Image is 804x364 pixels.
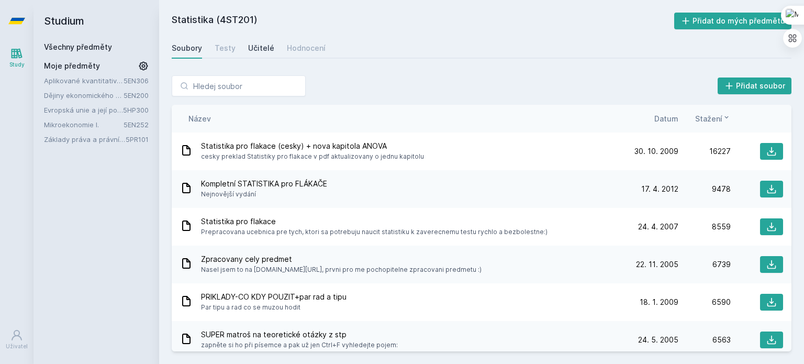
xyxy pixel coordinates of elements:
span: Moje předměty [44,61,100,71]
span: 24. 5. 2005 [638,335,678,345]
a: 5PR101 [126,135,149,144]
span: Zpracovany cely predmet [201,254,482,264]
button: Přidat soubor [718,78,792,94]
div: Učitelé [248,43,274,53]
span: 18. 1. 2009 [640,297,678,307]
span: zapněte si ho při písemce a pak už jen Ctrl+F vyhledejte pojem: [201,340,398,350]
span: Prepracovana ucebnica pre tych, ktori sa potrebuju naucit statistiku k zaverecnemu testu rychlo a... [201,227,548,237]
a: 5EN200 [124,91,149,100]
div: 9478 [678,184,731,194]
a: 5HP300 [123,106,149,114]
div: 6563 [678,335,731,345]
input: Hledej soubor [172,75,306,96]
a: Study [2,42,31,74]
span: 24. 4. 2007 [638,222,678,232]
a: Základy práva a právní nauky [44,134,126,145]
a: Evropská unie a její politiky [44,105,123,115]
a: Všechny předměty [44,42,112,51]
div: Hodnocení [287,43,326,53]
a: 5EN252 [124,120,149,129]
span: Statistika pro flakace (cesky) + nova kapitola ANOVA [201,141,424,151]
span: Par tipu a rad co se muzou hodit [201,302,347,313]
span: cesky preklad Statistiky pro flakace v pdf aktualizovany o jednu kapitolu [201,151,424,162]
span: Statistika pro flakace [201,216,548,227]
a: Aplikované kvantitativní metody I [44,75,124,86]
span: SUPER matroš na teoretické otázky z stp [201,329,398,340]
span: Nejnovější vydání [201,189,327,200]
span: Stažení [695,113,722,124]
a: Učitelé [248,38,274,59]
a: Dějiny ekonomického myšlení [44,90,124,101]
div: 16227 [678,146,731,157]
span: Nasel jsem to na [DOMAIN_NAME][URL], prvni pro me pochopitelne zpracovani predmetu :) [201,264,482,275]
div: Uživatel [6,343,28,350]
button: Stažení [695,113,731,124]
span: 22. 11. 2005 [636,259,678,270]
button: Datum [654,113,678,124]
div: 6590 [678,297,731,307]
h2: Statistika (4ST201) [172,13,674,29]
a: Testy [215,38,236,59]
button: Přidat do mých předmětů [674,13,792,29]
a: Hodnocení [287,38,326,59]
div: Testy [215,43,236,53]
div: 8559 [678,222,731,232]
a: Mikroekonomie I. [44,119,124,130]
div: Soubory [172,43,202,53]
a: 5EN306 [124,76,149,85]
span: 30. 10. 2009 [634,146,678,157]
span: Kompletní STATISTIKA pro FLÁKAČE [201,179,327,189]
span: PRIKLADY-CO KDY POUZIT+par rad a tipu [201,292,347,302]
a: Uživatel [2,324,31,356]
div: Study [9,61,25,69]
div: 6739 [678,259,731,270]
button: Název [188,113,211,124]
a: Soubory [172,38,202,59]
span: 17. 4. 2012 [641,184,678,194]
